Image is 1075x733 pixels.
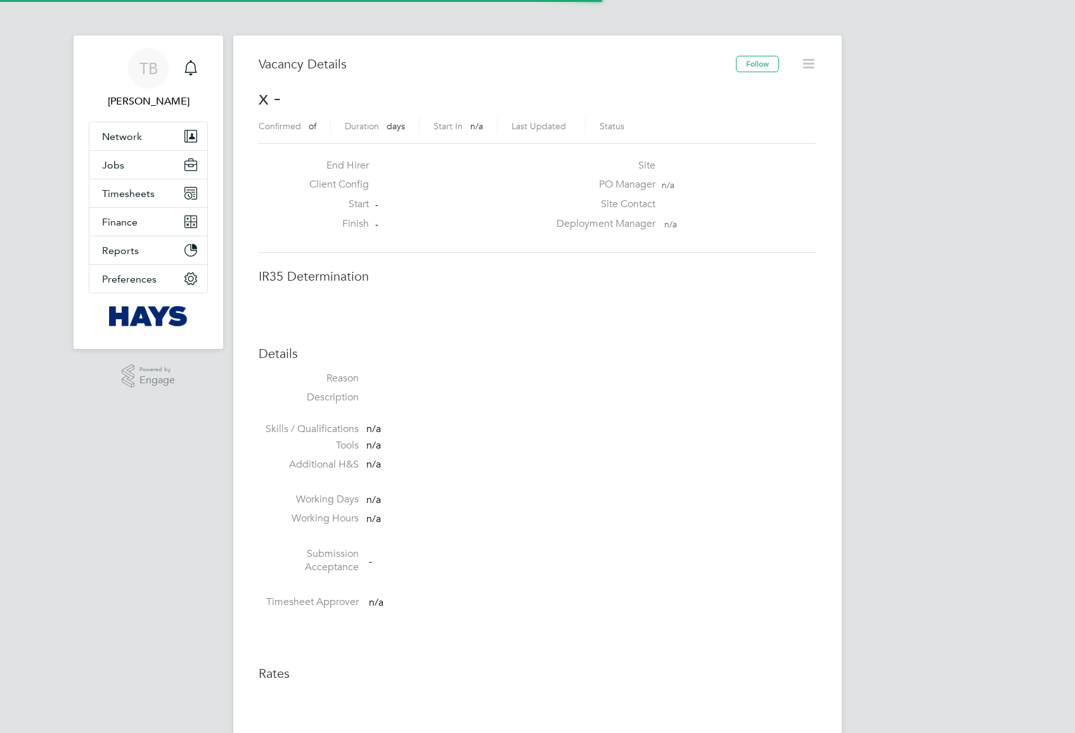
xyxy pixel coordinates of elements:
h3: IR35 Determination [259,268,816,284]
span: - [375,219,378,230]
label: Description [259,391,359,404]
img: hays-logo-retina.png [109,306,188,326]
span: - [369,554,372,567]
span: Reports [102,245,139,257]
span: - [375,199,378,210]
button: Follow [736,56,779,72]
nav: Main navigation [74,35,223,349]
label: Site [549,159,655,172]
button: Finance [89,208,207,236]
h3: Vacancy Details [259,56,736,72]
span: n/a [662,179,674,191]
span: n/a [366,513,381,525]
span: Timesheets [102,188,155,200]
h3: Details [259,345,816,362]
h3: Rates [259,665,816,682]
label: Start In [434,120,463,132]
span: n/a [664,219,677,230]
label: Working Hours [259,512,359,525]
button: Network [89,122,207,150]
a: TB[PERSON_NAME] [89,48,208,109]
span: n/a [470,120,483,132]
span: Jobs [102,159,124,171]
label: Status [600,120,624,132]
label: End Hirer [299,159,369,172]
span: Engage [139,375,175,386]
span: n/a [369,596,383,609]
label: Last Updated [512,120,566,132]
label: Confirmed [259,120,301,132]
label: Skills / Qualifications [259,423,359,436]
label: Site Contact [549,198,655,211]
a: Powered byEngage [122,364,176,388]
span: Powered by [139,364,175,375]
span: n/a [366,458,381,471]
button: Preferences [89,265,207,293]
span: days [387,120,405,132]
label: Deployment Manager [549,217,655,231]
label: Working Days [259,493,359,506]
label: PO Manager [549,178,655,191]
span: Finance [102,216,138,228]
span: Network [102,131,142,143]
label: Duration [345,120,379,132]
label: Additional H&S [259,458,359,471]
span: n/a [366,423,381,435]
span: n/a [366,439,381,452]
a: Go to home page [89,306,208,326]
button: Timesheets [89,179,207,207]
span: n/a [366,494,381,507]
label: Tools [259,439,359,452]
span: TB [139,60,158,77]
label: Submission Acceptance [259,547,359,574]
label: Client Config [299,178,369,191]
label: Reason [259,372,359,385]
span: Preferences [102,273,157,285]
button: Jobs [89,151,207,179]
button: Reports [89,236,207,264]
span: of [309,120,316,132]
label: Timesheet Approver [259,596,359,609]
label: Start [299,198,369,211]
span: x - [259,86,281,110]
label: Finish [299,217,369,231]
span: Tommy Bowdery [89,94,208,109]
